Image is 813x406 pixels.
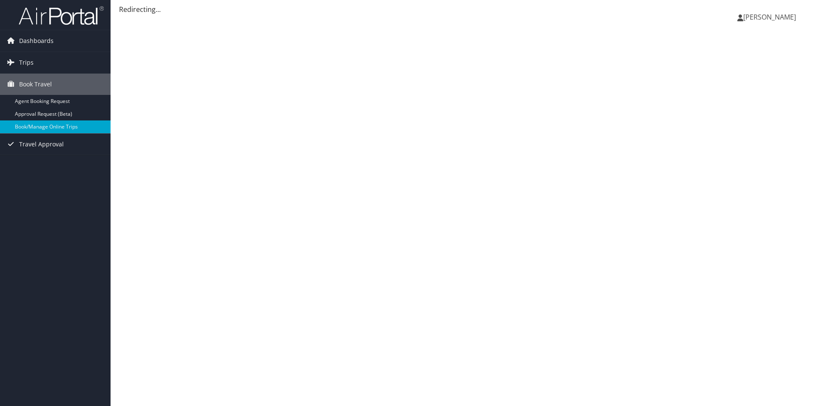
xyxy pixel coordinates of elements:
[19,52,34,73] span: Trips
[19,74,52,95] span: Book Travel
[19,6,104,26] img: airportal-logo.png
[743,12,796,22] span: [PERSON_NAME]
[19,30,54,51] span: Dashboards
[119,4,804,14] div: Redirecting...
[19,134,64,155] span: Travel Approval
[737,4,804,30] a: [PERSON_NAME]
